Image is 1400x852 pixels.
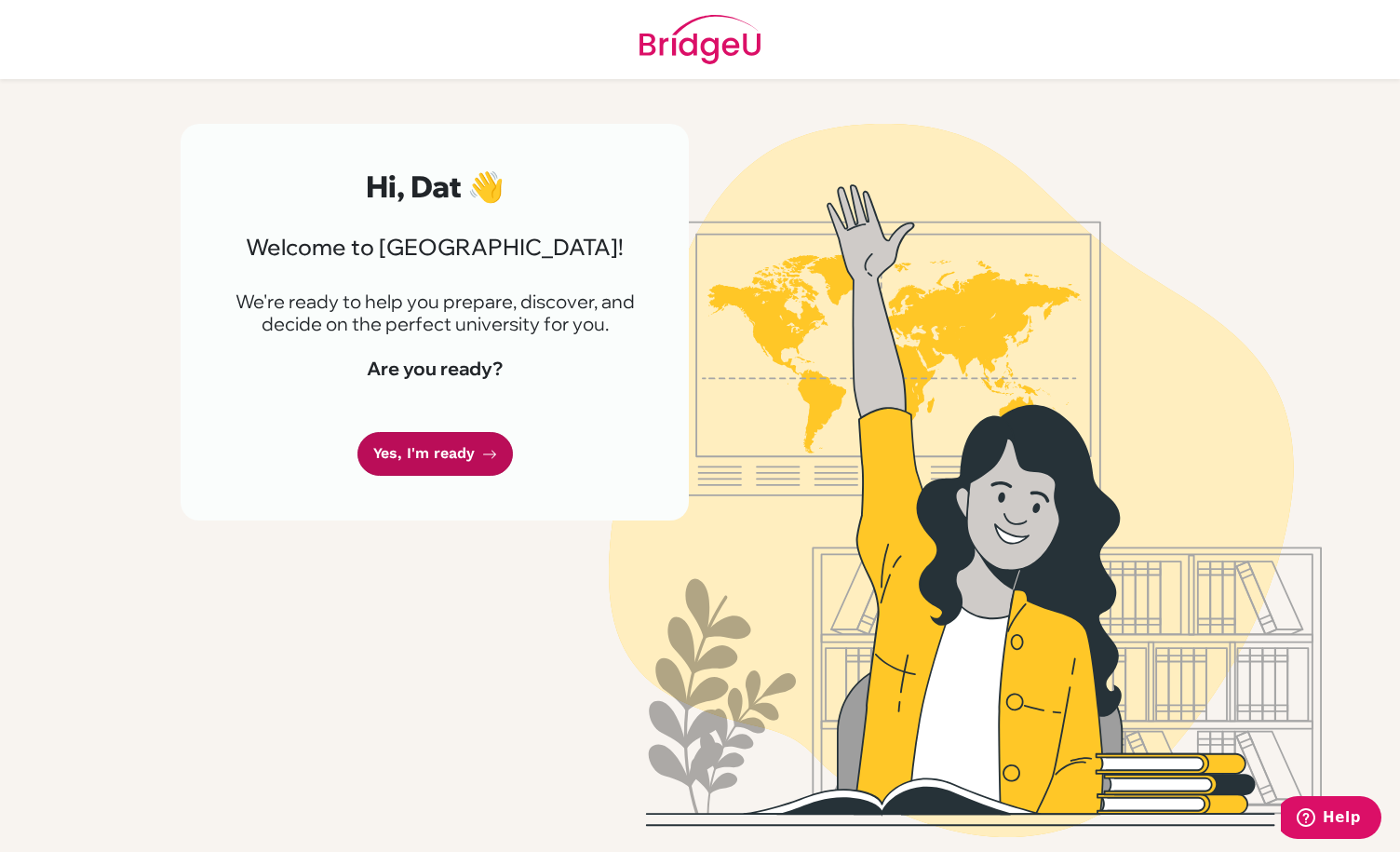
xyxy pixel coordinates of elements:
h4: Are you ready? [225,358,644,380]
iframe: Opens a widget where you can find more information [1281,796,1381,843]
a: Yes, I'm ready [357,432,513,476]
h2: Hi, Dat 👋 [225,169,644,204]
p: We're ready to help you prepare, discover, and decide on the perfect university for you. [225,291,644,335]
h3: Welcome to [GEOGRAPHIC_DATA]! [225,234,644,261]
